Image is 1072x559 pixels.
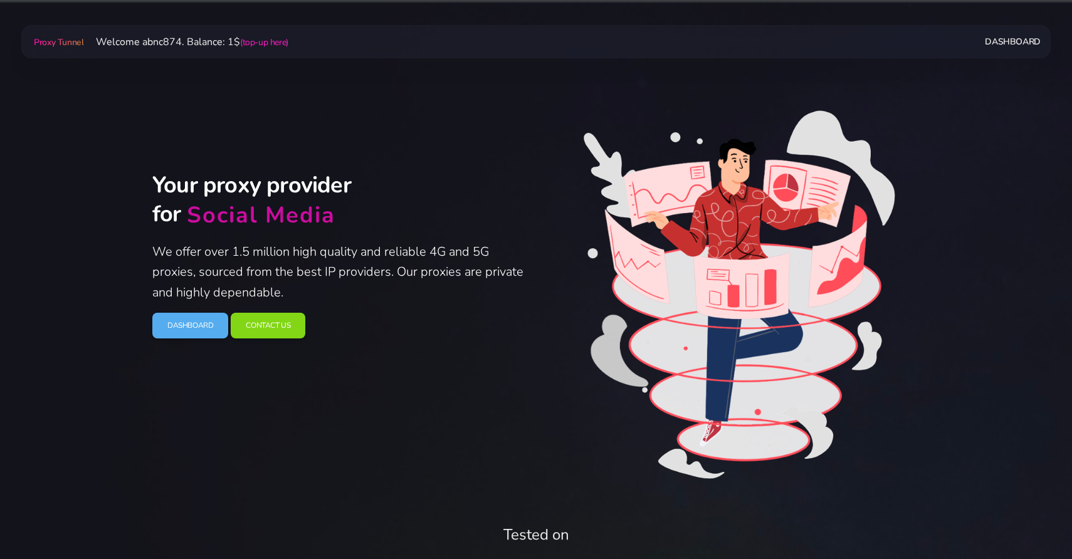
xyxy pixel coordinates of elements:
div: Tested on [160,523,912,546]
a: (top-up here) [240,36,288,48]
p: We offer over 1.5 million high quality and reliable 4G and 5G proxies, sourced from the best IP p... [152,242,528,303]
span: Welcome abnc874. Balance: 1$ [86,35,288,49]
div: Social Media [187,201,335,231]
a: Dashboard [152,313,228,338]
a: Contact Us [231,313,305,338]
a: Dashboard [985,30,1040,53]
a: Proxy Tunnel [31,32,86,52]
h2: Your proxy provider for [152,171,528,232]
span: Proxy Tunnel [34,36,83,48]
iframe: Webchat Widget [1011,498,1056,543]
